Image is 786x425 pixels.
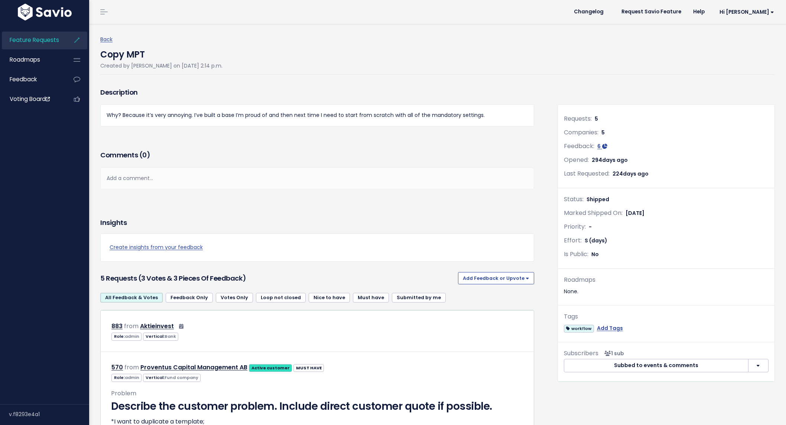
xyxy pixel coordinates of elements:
h3: 5 Requests (3 Votes & 3 pieces of Feedback) [100,273,455,284]
div: None. [564,287,769,296]
a: workflow [564,324,594,333]
span: Feedback: [564,142,594,150]
span: Effort: [564,236,582,245]
a: Votes Only [216,293,253,303]
span: admin [125,333,139,339]
span: Shipped [587,196,609,203]
span: days ago [623,170,649,177]
span: from [124,322,139,330]
h4: Copy MPT [100,44,223,61]
a: Back [100,36,113,43]
span: Hi [PERSON_NAME] [720,9,774,15]
span: Changelog [574,9,604,14]
a: Request Savio Feature [616,6,687,17]
span: Priority: [564,222,586,231]
span: admin [125,375,139,380]
span: S (days) [585,237,607,244]
button: Add Feedback or Upvote [458,272,534,284]
a: 883 [111,322,123,330]
h3: Description [100,87,534,98]
span: 5 [601,129,605,136]
span: Vertical: [143,333,178,340]
span: Companies: [564,128,598,137]
span: Feature Requests [10,36,59,44]
span: Role: [111,333,142,340]
a: Roadmaps [2,51,62,68]
a: Loop not closed [256,293,306,303]
p: Why? Because it’s very annoying. I’ve built a base I’m proud of and then next time I need to star... [107,111,528,120]
span: Requests: [564,114,592,123]
span: 5 [595,115,598,122]
div: v.f8293e4a1 [9,405,89,424]
span: No [591,251,599,258]
a: Nice to have [309,293,350,303]
span: Voting Board [10,95,50,103]
a: Create insights from your feedback [110,243,525,252]
a: Aktieinvest [140,322,174,330]
span: Opened: [564,156,589,164]
a: Hi [PERSON_NAME] [711,6,780,18]
span: Problem [111,389,136,398]
span: from [124,363,139,372]
span: Feedback [10,75,37,83]
strong: Active customer [251,365,290,371]
div: Roadmaps [564,275,769,285]
h3: Insights [100,218,127,228]
a: Feedback Only [166,293,213,303]
span: Status: [564,195,584,203]
span: Bank [165,333,176,339]
span: days ago [602,156,628,164]
span: Roadmaps [10,56,40,63]
a: 570 [111,363,123,372]
a: 6 [597,143,607,150]
a: All Feedback & Votes [100,293,163,303]
h3: Comments ( ) [100,150,534,160]
a: Feature Requests [2,32,62,49]
span: Marked Shipped On: [564,209,623,217]
span: [DATE] [626,209,644,217]
a: Feedback [2,71,62,88]
span: Last Requested: [564,169,610,178]
span: Created by [PERSON_NAME] on [DATE] 2:14 p.m. [100,62,223,69]
span: 294 [592,156,628,164]
a: Proventus Capital Management AB [140,363,247,372]
a: Voting Board [2,91,62,108]
div: Add a comment... [100,167,534,189]
h2: Describe the customer problem. Include direct customer quote if possible. [111,399,523,414]
span: 0 [142,150,147,160]
a: Submitted by me [392,293,446,303]
span: Role: [111,374,142,382]
button: Subbed to events & comments [564,359,748,372]
span: - [589,223,592,231]
span: <p><strong>Subscribers</strong><br><br> - Kestutis Vansavicius<br> </p> [601,350,624,357]
span: 224 [613,170,649,177]
strong: MUST HAVE [296,365,322,371]
a: Help [687,6,711,17]
a: Add Tags [597,324,623,333]
div: Tags [564,311,769,322]
span: Vertical: [143,374,201,382]
span: Subscribers [564,349,598,357]
span: 6 [597,143,601,150]
a: Must have [353,293,389,303]
img: logo-white.9d6f32f41409.svg [16,4,74,20]
span: Fund company [165,375,198,380]
span: workflow [564,325,594,333]
span: Is Public: [564,250,588,258]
